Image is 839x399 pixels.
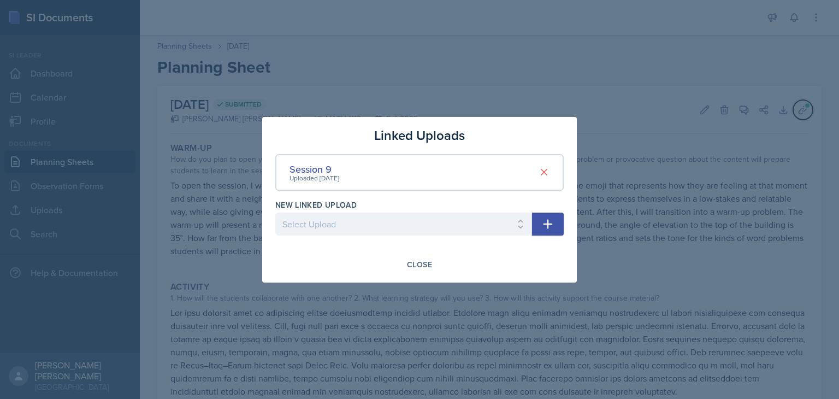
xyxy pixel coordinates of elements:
[289,173,339,183] div: Uploaded [DATE]
[275,199,357,210] label: New Linked Upload
[407,260,432,269] div: Close
[289,162,339,177] div: Session 9
[400,255,439,274] button: Close
[374,126,465,145] h3: Linked Uploads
